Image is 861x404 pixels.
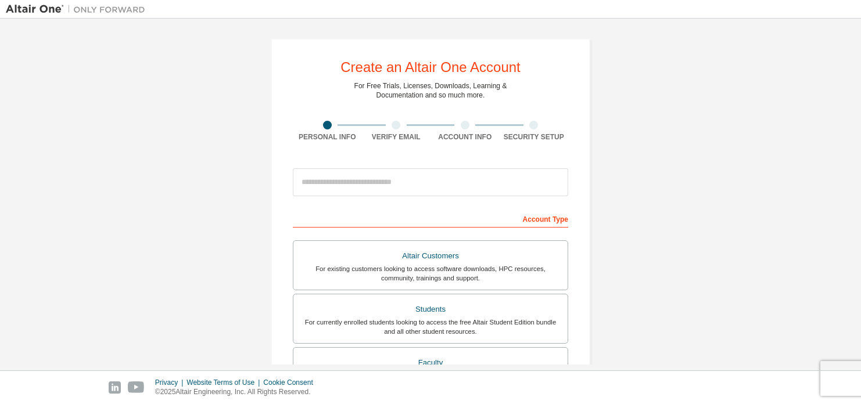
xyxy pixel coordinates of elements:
[362,132,431,142] div: Verify Email
[293,132,362,142] div: Personal Info
[300,248,561,264] div: Altair Customers
[354,81,507,100] div: For Free Trials, Licenses, Downloads, Learning & Documentation and so much more.
[109,381,121,394] img: linkedin.svg
[155,378,186,387] div: Privacy
[300,355,561,371] div: Faculty
[300,318,561,336] div: For currently enrolled students looking to access the free Altair Student Edition bundle and all ...
[293,209,568,228] div: Account Type
[430,132,500,142] div: Account Info
[6,3,151,15] img: Altair One
[128,381,145,394] img: youtube.svg
[300,301,561,318] div: Students
[186,378,263,387] div: Website Terms of Use
[155,387,320,397] p: © 2025 Altair Engineering, Inc. All Rights Reserved.
[263,378,320,387] div: Cookie Consent
[500,132,569,142] div: Security Setup
[340,60,521,74] div: Create an Altair One Account
[300,264,561,283] div: For existing customers looking to access software downloads, HPC resources, community, trainings ...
